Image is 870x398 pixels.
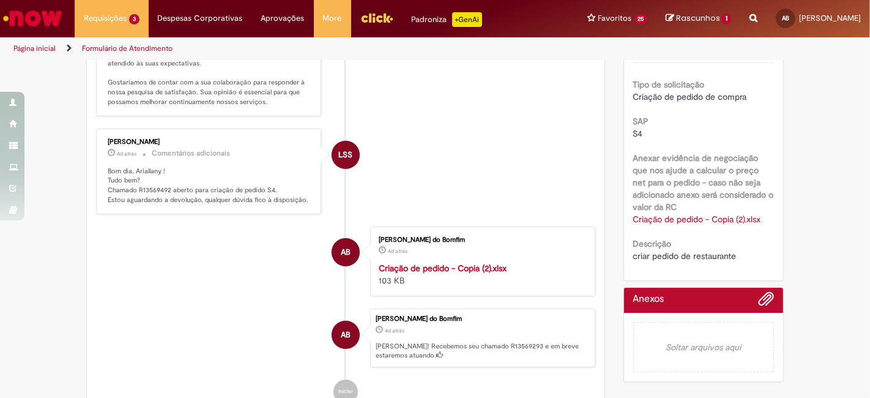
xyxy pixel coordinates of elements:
b: Descrição [633,238,672,249]
span: Rascunhos [676,12,720,24]
a: Criação de pedido - Copia (2).xlsx [379,263,507,274]
div: Ariallany Christyne Bernardo do Bomfim [332,238,360,266]
span: 3 [129,14,139,24]
span: 25 [634,14,648,24]
div: Padroniza [412,12,482,27]
span: LSS [338,140,352,170]
a: Formulário de Atendimento [82,43,173,53]
span: AB [341,320,351,350]
div: [PERSON_NAME] do Bomfim [376,315,589,323]
span: 1 [722,13,731,24]
img: click_logo_yellow_360x200.png [360,9,393,27]
img: ServiceNow [1,6,64,31]
h2: Anexos [633,294,664,305]
span: Favoritos [598,12,632,24]
div: [PERSON_NAME] do Bomfim [379,236,582,244]
p: +GenAi [452,12,482,27]
div: Ariallany Christyne Bernardo do Bomfim [332,321,360,349]
button: Adicionar anexos [758,291,774,313]
p: [PERSON_NAME]! Recebemos seu chamado R13569293 e em breve estaremos atuando. [376,342,589,361]
span: [PERSON_NAME] [799,13,861,23]
span: 4d atrás [388,247,407,255]
span: AB [782,14,789,22]
span: criar pedido de restaurante [633,250,737,261]
a: Rascunhos [666,13,731,24]
span: Criação de pedido de compra [633,91,747,102]
span: Aprovações [261,12,305,24]
div: undefined Online [332,141,360,169]
b: Anexar evidência de negociação que nos ajude a calcular o preço net para o pedido - caso não seja... [633,152,774,212]
p: Bom dia, Ariallany ! Tudo bem? Chamado R13569492 aberto para criação de pedido S4. Estou aguardan... [108,167,311,205]
a: Download de Criação de pedido - Copia (2).xlsx [633,214,761,225]
div: [PERSON_NAME] [108,138,311,146]
b: Tipo de solicitação [633,79,705,90]
b: SAP [633,116,649,127]
small: Comentários adicionais [152,148,230,159]
a: Página inicial [13,43,56,53]
div: 103 KB [379,262,582,287]
span: S4 [633,128,643,139]
em: Soltar arquivos aqui [633,322,775,372]
span: Requisições [84,12,127,24]
span: 4d atrás [117,150,136,157]
span: Despesas Corporativas [158,12,243,24]
span: 4d atrás [385,327,404,334]
span: More [323,12,342,24]
time: 26/09/2025 09:50:21 [117,150,136,157]
time: 26/09/2025 09:13:45 [385,327,404,334]
ul: Trilhas de página [9,37,571,60]
span: AB [341,238,351,267]
li: Ariallany Christyne Bernardo do Bomfim [96,309,595,367]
